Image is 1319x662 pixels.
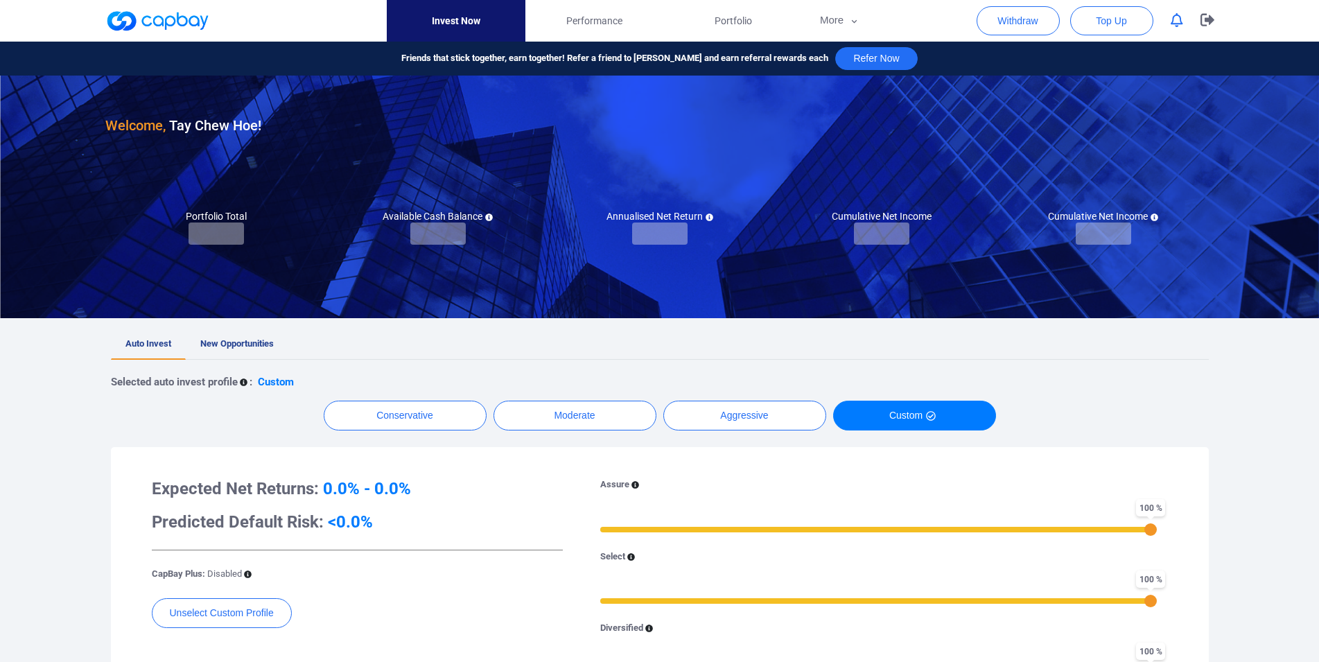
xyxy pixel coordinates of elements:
span: 100 % [1136,643,1165,660]
span: Auto Invest [125,338,171,349]
span: New Opportunities [200,338,274,349]
span: Portfolio [715,13,752,28]
span: Disabled [207,568,242,579]
span: Welcome, [105,117,166,134]
h5: Annualised Net Return [606,210,713,223]
p: Custom [258,374,294,390]
span: 0.0% - 0.0% [323,479,411,498]
h5: Available Cash Balance [383,210,493,223]
button: Refer Now [835,47,917,70]
span: 100 % [1136,570,1165,588]
button: Moderate [493,401,656,430]
span: <0.0% [328,512,373,532]
p: Selected auto invest profile [111,374,238,390]
span: 100 % [1136,499,1165,516]
button: Unselect Custom Profile [152,598,292,628]
span: Top Up [1096,14,1126,28]
p: Diversified [600,621,643,636]
span: Friends that stick together, earn together! Refer a friend to [PERSON_NAME] and earn referral rew... [401,51,828,66]
h5: Cumulative Net Income [832,210,932,223]
h3: Predicted Default Risk: [152,511,563,533]
p: CapBay Plus: [152,567,242,582]
h3: Expected Net Returns: [152,478,563,500]
button: Custom [833,401,996,430]
button: Aggressive [663,401,826,430]
h5: Portfolio Total [186,210,247,223]
p: Select [600,550,625,564]
span: Performance [566,13,622,28]
button: Withdraw [977,6,1060,35]
p: : [250,374,252,390]
h3: Tay Chew Hoe ! [105,114,261,137]
button: Conservative [324,401,487,430]
p: Assure [600,478,629,492]
h5: Cumulative Net Income [1048,210,1158,223]
button: Top Up [1070,6,1153,35]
